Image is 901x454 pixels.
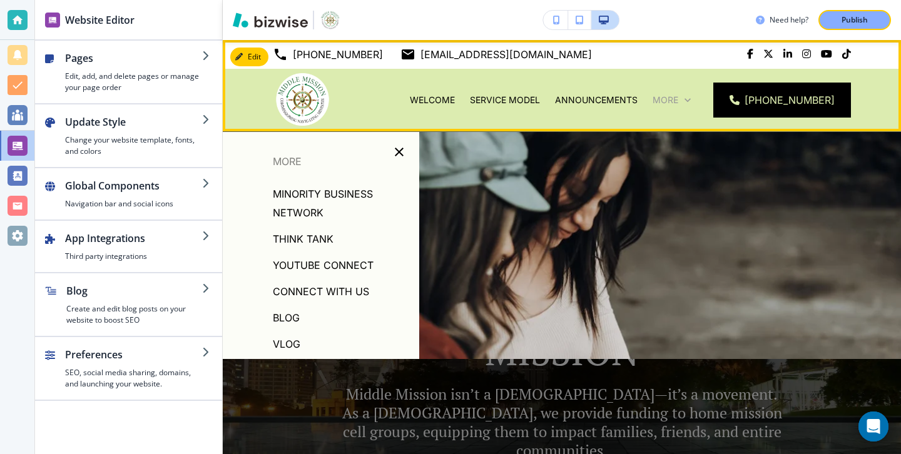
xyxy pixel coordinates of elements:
h2: Global Components [65,178,202,193]
p: Welcome [410,94,455,106]
h2: App Integrations [65,231,202,246]
img: Your Logo [319,10,342,30]
p: Announcements [555,94,638,106]
p: More [653,94,678,106]
button: App IntegrationsThird party integrations [35,221,222,272]
button: BlogCreate and edit blog posts on your website to boost SEO [35,273,222,336]
h2: Website Editor [65,13,135,28]
h2: Update Style [65,114,202,129]
h4: Edit, add, and delete pages or manage your page order [65,71,202,93]
p: Blog [273,308,300,327]
p: [EMAIL_ADDRESS][DOMAIN_NAME] [420,45,592,64]
span: [PHONE_NUMBER] [745,93,835,108]
p: VLOG [273,335,300,353]
h4: Third party integrations [65,251,202,262]
p: Service Model [470,94,540,106]
button: PreferencesSEO, social media sharing, domains, and launching your website. [35,337,222,400]
p: Youtube Connect [273,256,374,275]
p: Connect With Us [273,282,369,301]
h4: Change your website template, fonts, and colors [65,134,202,157]
p: About Us [273,357,324,376]
p: [PHONE_NUMBER] [293,45,383,64]
button: Update StyleChange your website template, fonts, and colors [35,104,222,167]
button: Publish [818,10,891,30]
p: Minority Business Network [273,184,409,222]
h2: Preferences [65,347,202,362]
p: Publish [842,14,868,26]
h2: Pages [65,51,202,66]
img: editor icon [45,13,60,28]
h3: Need help? [770,14,808,26]
img: Middle Mission [273,73,332,126]
p: Think Tank [273,230,333,248]
h4: SEO, social media sharing, domains, and launching your website. [65,367,202,390]
p: More [223,152,419,171]
div: Open Intercom Messenger [858,411,888,441]
h4: Create and edit blog posts on your website to boost SEO [66,303,202,326]
button: Edit [230,48,268,66]
button: Global ComponentsNavigation bar and social icons [35,168,222,219]
img: Bizwise Logo [233,13,308,28]
button: PagesEdit, add, and delete pages or manage your page order [35,41,222,103]
h4: Navigation bar and social icons [65,198,202,209]
h2: Blog [66,283,202,298]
